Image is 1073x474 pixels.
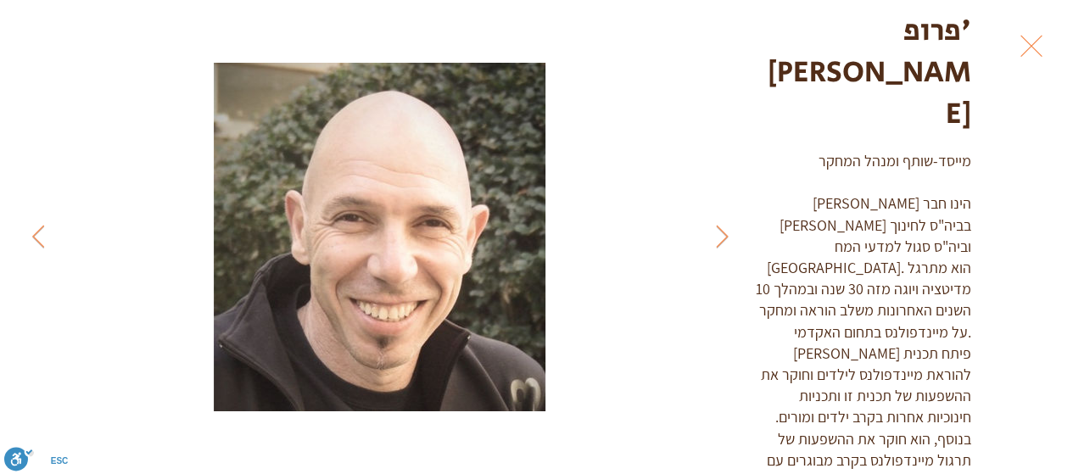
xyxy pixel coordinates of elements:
[755,10,972,135] h1: פרופ' [PERSON_NAME]
[17,216,59,259] button: Next Item
[701,216,743,259] button: Previous Item
[1015,25,1048,63] button: Exit expand mode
